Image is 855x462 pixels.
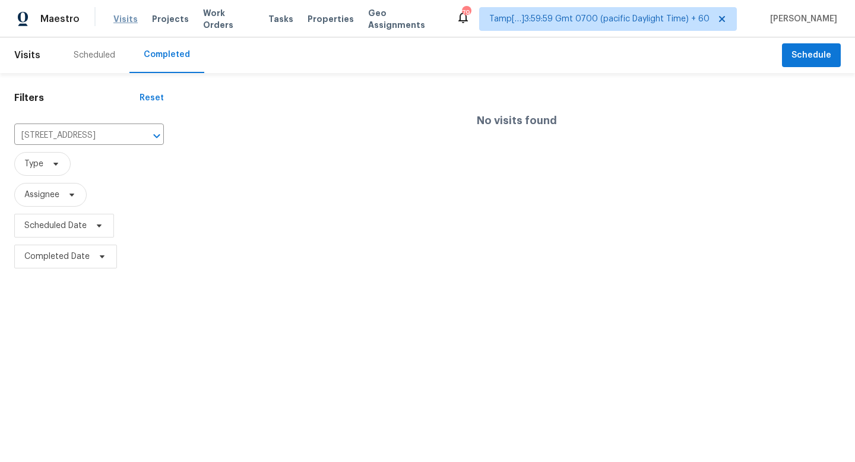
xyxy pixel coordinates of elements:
[791,48,831,63] span: Schedule
[268,15,293,23] span: Tasks
[477,115,557,126] h4: No visits found
[14,126,131,145] input: Search for an address...
[144,49,190,61] div: Completed
[782,43,841,68] button: Schedule
[765,13,837,25] span: [PERSON_NAME]
[148,128,165,144] button: Open
[368,7,442,31] span: Geo Assignments
[203,7,254,31] span: Work Orders
[140,92,164,104] div: Reset
[308,13,354,25] span: Properties
[24,189,59,201] span: Assignee
[152,13,189,25] span: Projects
[489,13,710,25] span: Tamp[…]3:59:59 Gmt 0700 (pacific Daylight Time) + 60
[14,92,140,104] h1: Filters
[113,13,138,25] span: Visits
[40,13,80,25] span: Maestro
[14,42,40,68] span: Visits
[24,158,43,170] span: Type
[24,251,90,262] span: Completed Date
[462,7,470,19] div: 794
[74,49,115,61] div: Scheduled
[24,220,87,232] span: Scheduled Date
